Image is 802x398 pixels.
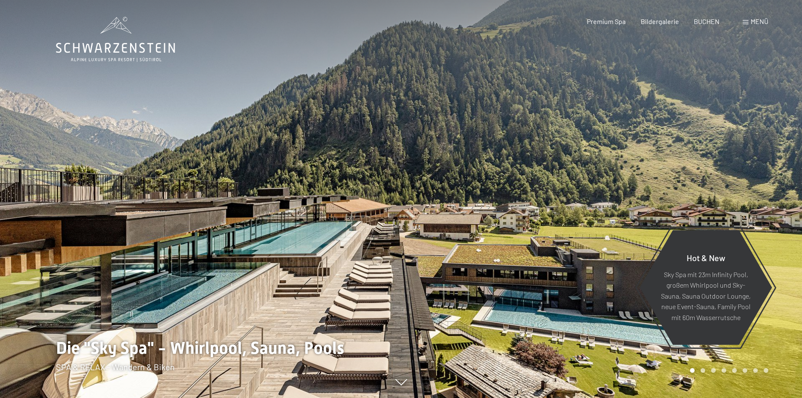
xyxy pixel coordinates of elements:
div: Carousel Page 1 (Current Slide) [690,368,695,373]
p: Sky Spa mit 23m Infinity Pool, großem Whirlpool und Sky-Sauna, Sauna Outdoor Lounge, neue Event-S... [660,269,751,323]
a: Premium Spa [587,17,626,25]
a: BUCHEN [694,17,719,25]
div: Carousel Page 4 [722,368,726,373]
div: Carousel Page 8 [764,368,768,373]
div: Carousel Page 2 [701,368,705,373]
a: Bildergalerie [641,17,679,25]
div: Carousel Page 7 [753,368,758,373]
span: Hot & New [687,252,725,262]
div: Carousel Pagination [687,368,768,373]
a: Hot & New Sky Spa mit 23m Infinity Pool, großem Whirlpool und Sky-Sauna, Sauna Outdoor Lounge, ne... [639,230,773,345]
div: Carousel Page 5 [732,368,737,373]
div: Carousel Page 6 [743,368,747,373]
div: Carousel Page 3 [711,368,716,373]
span: Menü [751,17,768,25]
